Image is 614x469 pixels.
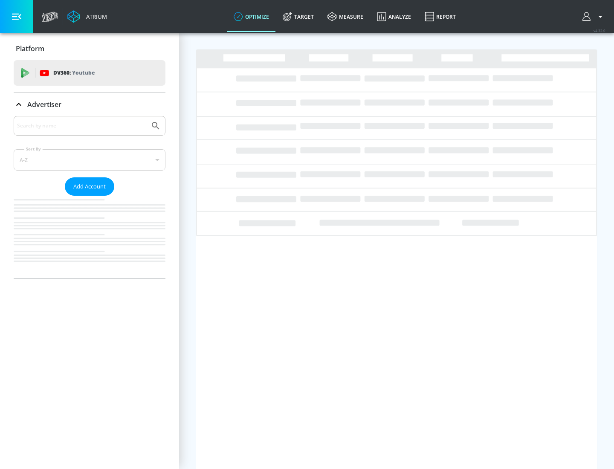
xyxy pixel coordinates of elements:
div: DV360: Youtube [14,60,165,86]
label: Sort By [24,146,43,152]
div: A-Z [14,149,165,171]
div: Advertiser [14,116,165,278]
input: Search by name [17,120,146,131]
div: Advertiser [14,93,165,116]
a: measure [321,1,370,32]
span: Add Account [73,182,106,191]
a: optimize [227,1,276,32]
button: Add Account [65,177,114,196]
a: Analyze [370,1,418,32]
nav: list of Advertiser [14,196,165,278]
div: Atrium [83,13,107,20]
span: v 4.32.0 [594,28,605,33]
p: DV360: [53,68,95,78]
a: Report [418,1,463,32]
p: Advertiser [27,100,61,109]
p: Youtube [72,68,95,77]
a: Target [276,1,321,32]
a: Atrium [67,10,107,23]
p: Platform [16,44,44,53]
div: Platform [14,37,165,61]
